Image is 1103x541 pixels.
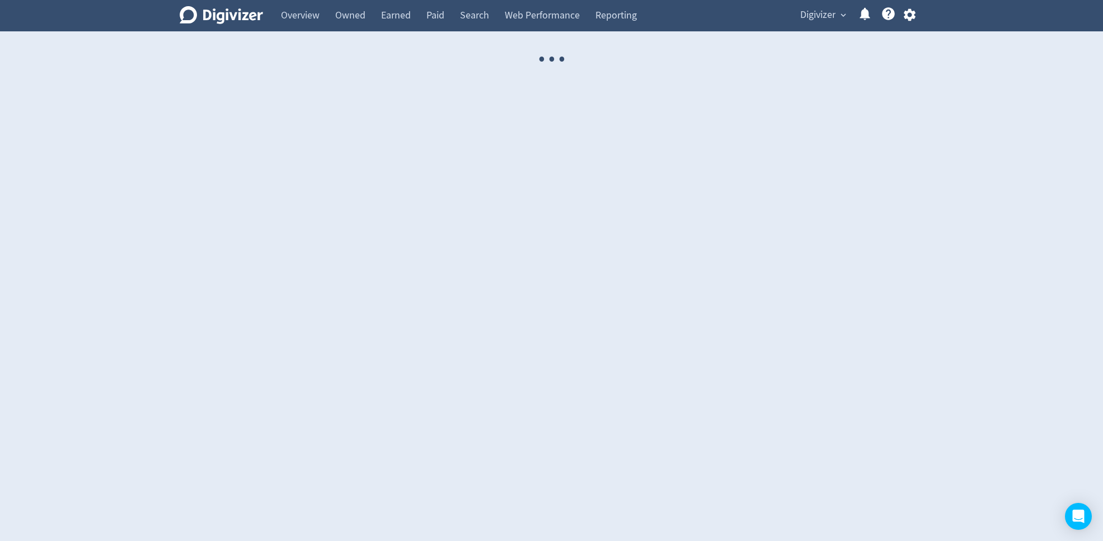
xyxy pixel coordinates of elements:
span: · [547,31,557,88]
span: Digivizer [800,6,836,24]
span: expand_more [838,10,848,20]
button: Digivizer [796,6,849,24]
span: · [537,31,547,88]
div: Open Intercom Messenger [1065,503,1092,530]
span: · [557,31,567,88]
